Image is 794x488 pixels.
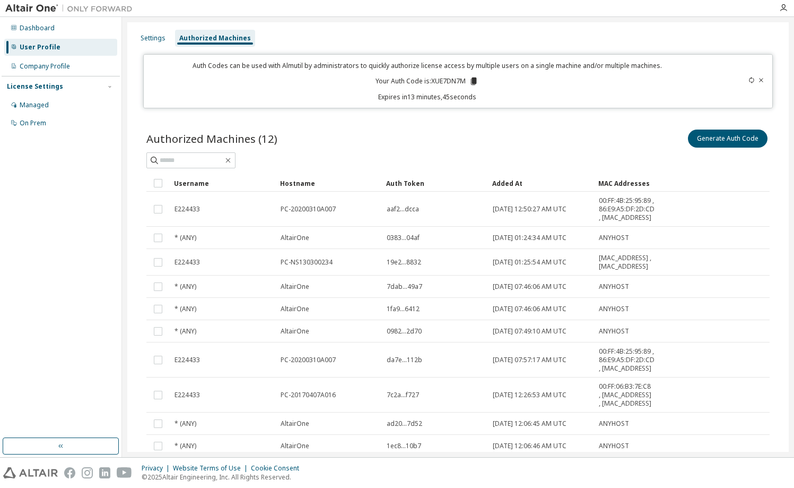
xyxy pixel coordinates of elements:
span: [DATE] 01:24:34 AM UTC [493,234,566,242]
div: Dashboard [20,24,55,32]
p: © 2025 Altair Engineering, Inc. All Rights Reserved. [142,473,306,482]
div: Authorized Machines [179,34,251,42]
span: AltairOne [281,282,309,291]
span: * (ANY) [174,234,196,242]
span: ANYHOST [599,282,629,291]
span: ANYHOST [599,442,629,450]
span: aaf2...dcca [387,205,419,213]
span: * (ANY) [174,327,196,336]
img: linkedin.svg [99,467,110,478]
span: AltairOne [281,419,309,428]
span: AltairOne [281,234,309,242]
span: 19e2...8832 [387,258,421,267]
span: 7dab...49a7 [387,282,422,291]
span: da7e...112b [387,356,422,364]
span: E224433 [174,258,200,267]
span: ANYHOST [599,305,629,313]
div: Hostname [280,175,378,192]
span: E224433 [174,205,200,213]
span: ad20...7d52 [387,419,422,428]
span: 00:FF:4B:25:95:89 , 86:E9:A5:DF:2D:CD , [MAC_ADDRESS] [599,196,655,222]
div: Website Terms of Use [173,464,251,473]
span: E224433 [174,391,200,399]
span: [MAC_ADDRESS] , [MAC_ADDRESS] [599,254,652,271]
div: License Settings [7,82,63,91]
p: Your Auth Code is: XUE7DN7M [376,76,478,86]
span: [DATE] 07:46:06 AM UTC [493,282,566,291]
span: PC-20170407A016 [281,391,336,399]
img: youtube.svg [117,467,132,478]
span: * (ANY) [174,305,196,313]
div: On Prem [20,119,46,127]
button: Generate Auth Code [688,130,767,148]
span: [DATE] 12:06:45 AM UTC [493,419,566,428]
span: * (ANY) [174,282,196,291]
span: [DATE] 12:06:46 AM UTC [493,442,566,450]
span: 0383...04af [387,234,420,242]
span: ANYHOST [599,327,629,336]
div: Managed [20,101,49,109]
div: Cookie Consent [251,464,306,473]
span: AltairOne [281,305,309,313]
div: User Profile [20,43,60,52]
span: 7c2a...f727 [387,391,419,399]
p: Expires in 13 minutes, 45 seconds [150,92,704,101]
span: [DATE] 12:50:27 AM UTC [493,205,566,213]
span: 0982...2d70 [387,327,422,336]
span: [DATE] 07:49:10 AM UTC [493,327,566,336]
span: PC-20200310A007 [281,205,336,213]
div: MAC Addresses [598,175,653,192]
img: facebook.svg [64,467,75,478]
span: [DATE] 12:26:53 AM UTC [493,391,566,399]
span: Authorized Machines (12) [146,131,277,146]
img: instagram.svg [82,467,93,478]
span: 00:FF:4B:25:95:89 , 86:E9:A5:DF:2D:CD , [MAC_ADDRESS] [599,347,655,373]
span: PC-NS130300234 [281,258,333,267]
span: AltairOne [281,327,309,336]
div: Added At [492,175,590,192]
span: PC-20200310A007 [281,356,336,364]
span: [DATE] 07:46:06 AM UTC [493,305,566,313]
span: [DATE] 01:25:54 AM UTC [493,258,566,267]
span: [DATE] 07:57:17 AM UTC [493,356,566,364]
span: E224433 [174,356,200,364]
div: Privacy [142,464,173,473]
div: Username [174,175,272,192]
p: Auth Codes can be used with Almutil by administrators to quickly authorize license access by mult... [150,61,704,70]
div: Auth Token [386,175,484,192]
div: Company Profile [20,62,70,71]
img: altair_logo.svg [3,467,58,478]
span: AltairOne [281,442,309,450]
span: * (ANY) [174,442,196,450]
div: Settings [141,34,165,42]
span: 1fa9...6412 [387,305,420,313]
span: * (ANY) [174,419,196,428]
span: 00:FF:06:B3:7E:C8 , [MAC_ADDRESS] , [MAC_ADDRESS] [599,382,652,408]
span: ANYHOST [599,419,629,428]
img: Altair One [5,3,138,14]
span: ANYHOST [599,234,629,242]
span: 1ec8...10b7 [387,442,421,450]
